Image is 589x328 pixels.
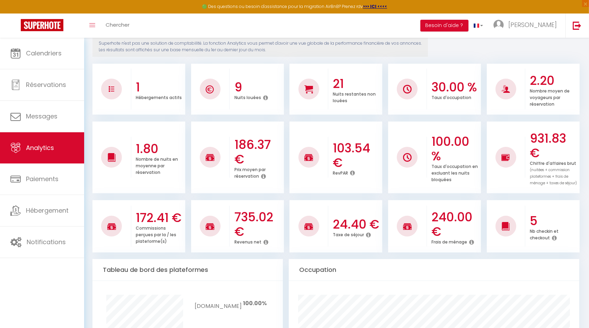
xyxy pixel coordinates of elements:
[488,14,565,38] a: ... [PERSON_NAME]
[27,238,66,246] span: Notifications
[289,259,579,281] div: Occupation
[100,14,135,38] a: Chercher
[403,153,412,162] img: NO IMAGE
[234,80,282,95] h3: 9
[234,238,261,245] p: Revenus net
[431,134,479,163] h3: 100.00 %
[26,206,69,215] span: Hébergement
[234,93,261,100] p: Nuits louées
[333,217,381,232] h3: 24.40 €
[431,93,471,100] p: Taux d'occupation
[501,153,510,161] img: NO IMAGE
[136,211,184,225] h3: 172.41 €
[136,155,178,175] p: Nombre de nuits en moyenne par réservation
[136,224,176,244] p: Commissions perçues par la / les plateforme(s)
[99,40,422,53] p: Superhote n'est pas une solution de comptabilité. La fonction Analytics vous permet d'avoir une v...
[26,175,59,183] span: Paiements
[431,162,478,183] p: Taux d'occupation en excluant les nuits bloquées
[195,295,241,312] td: [DOMAIN_NAME]
[234,165,266,179] p: Prix moyen par réservation
[363,3,387,9] a: >>> ICI <<<<
[136,142,184,156] h3: 1.80
[530,87,570,107] p: Nombre moyen de voyageurs par réservation
[431,210,479,239] h3: 240.00 €
[109,86,114,92] img: NO IMAGE
[573,21,581,30] img: logout
[530,131,578,160] h3: 931.83 €
[26,143,54,152] span: Analytics
[333,169,348,176] p: RevPAR
[136,80,184,95] h3: 1
[530,214,578,228] h3: 5
[26,80,66,89] span: Réservations
[333,141,381,170] h3: 103.54 €
[243,299,267,307] span: 100.00%
[106,21,130,28] span: Chercher
[26,49,62,57] span: Calendriers
[493,20,504,30] img: ...
[530,227,559,241] p: Nb checkin et checkout
[530,73,578,88] h3: 2.20
[333,230,364,238] p: Taxe de séjour
[26,112,57,121] span: Messages
[333,77,381,91] h3: 21
[431,238,467,245] p: Frais de ménage
[333,90,376,104] p: Nuits restantes non louées
[420,20,468,32] button: Besoin d'aide ?
[234,210,282,239] h3: 735.02 €
[92,259,283,281] div: Tableau de bord des plateformes
[136,93,182,100] p: Hébergements actifs
[508,20,557,29] span: [PERSON_NAME]
[234,138,282,167] h3: 186.37 €
[530,167,577,186] span: (nuitées + commission plateformes + frais de ménage + taxes de séjour)
[431,80,479,95] h3: 30.00 %
[21,19,63,31] img: Super Booking
[530,159,577,186] p: Chiffre d'affaires brut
